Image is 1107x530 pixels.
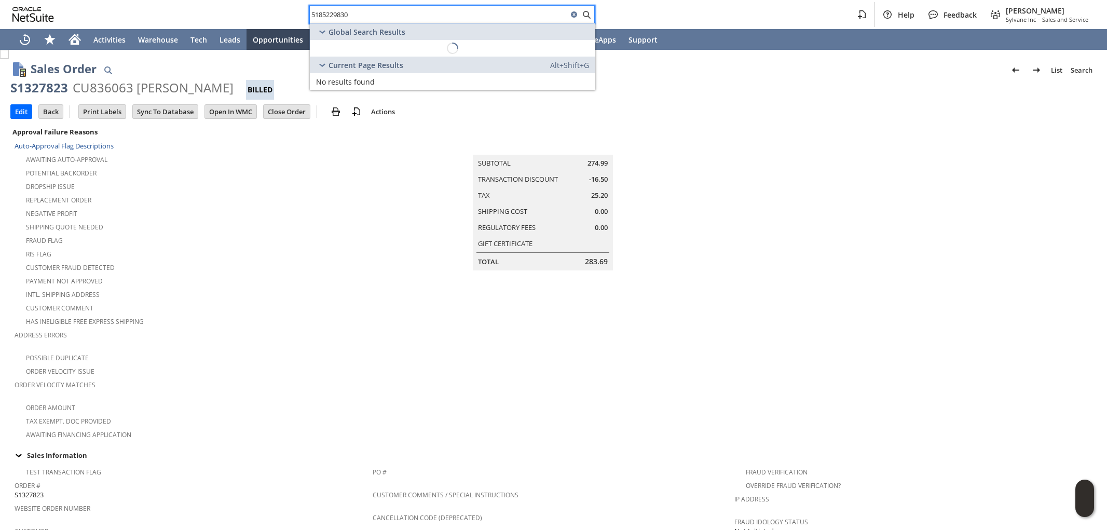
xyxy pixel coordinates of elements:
[367,107,399,116] a: Actions
[37,29,62,50] div: Shortcuts
[69,33,81,46] svg: Home
[478,158,511,168] a: Subtotal
[373,491,518,499] a: Customer Comments / Special Instructions
[62,29,87,50] a: Home
[944,10,977,20] span: Feedback
[12,29,37,50] a: Recent Records
[622,29,664,50] a: Support
[310,8,568,21] input: Search
[44,33,56,46] svg: Shortcuts
[220,35,240,45] span: Leads
[310,73,595,90] a: No results found
[591,191,608,200] span: 25.20
[550,60,589,70] span: Alt+Shift+G
[26,290,100,299] a: Intl. Shipping Address
[87,29,132,50] a: Activities
[132,29,184,50] a: Warehouse
[26,417,111,426] a: Tax Exempt. Doc Provided
[26,367,94,376] a: Order Velocity Issue
[26,468,101,477] a: Test Transaction Flag
[246,80,274,100] div: Billed
[1067,62,1097,78] a: Search
[102,64,114,76] img: Quick Find
[213,29,247,50] a: Leads
[10,79,68,96] div: S1327823
[316,77,375,87] span: No results found
[1042,16,1088,23] span: Sales and Service
[26,209,77,218] a: Negative Profit
[478,191,490,200] a: Tax
[26,223,103,232] a: Shipping Quote Needed
[746,481,841,490] a: Override Fraud Verification?
[10,449,1097,462] td: Sales Information
[26,304,93,312] a: Customer Comment
[478,207,527,216] a: Shipping Cost
[373,513,482,522] a: Cancellation Code (deprecated)
[26,182,75,191] a: Dropship Issue
[473,138,613,155] caption: Summary
[478,239,532,248] a: Gift Certificate
[330,105,342,118] img: print.svg
[373,468,387,477] a: PO #
[79,105,126,118] input: Print Labels
[580,8,593,21] svg: Search
[26,263,115,272] a: Customer Fraud Detected
[205,105,256,118] input: Open In WMC
[133,105,198,118] input: Sync To Database
[478,223,536,232] a: Regulatory Fees
[26,236,63,245] a: Fraud Flag
[595,223,608,233] span: 0.00
[26,277,103,286] a: Payment not approved
[585,256,608,267] span: 283.69
[1006,16,1036,23] span: Sylvane Inc
[1075,480,1094,517] iframe: Click here to launch Oracle Guided Learning Help Panel
[595,207,608,216] span: 0.00
[10,449,1092,462] div: Sales Information
[478,257,499,266] a: Total
[1038,16,1040,23] span: -
[309,29,360,50] a: Customers
[734,518,808,526] a: Fraud Idology Status
[190,35,207,45] span: Tech
[15,141,114,151] a: Auto-Approval Flag Descriptions
[26,155,107,164] a: Awaiting Auto-Approval
[589,174,608,184] span: -16.50
[898,10,914,20] span: Help
[26,169,97,178] a: Potential Backorder
[587,158,608,168] span: 274.99
[26,430,131,439] a: Awaiting Financing Application
[1030,64,1043,76] img: Next
[93,35,126,45] span: Activities
[39,105,63,118] input: Back
[10,125,368,139] div: Approval Failure Reasons
[264,105,310,118] input: Close Order
[580,35,616,45] span: SuiteApps
[26,403,75,412] a: Order Amount
[1047,62,1067,78] a: List
[184,29,213,50] a: Tech
[444,39,461,57] svg: Loading
[734,495,769,504] a: IP Address
[12,7,54,22] svg: logo
[628,35,658,45] span: Support
[478,174,558,184] a: Transaction Discount
[26,317,144,326] a: Has Ineligible Free Express Shipping
[253,35,303,45] span: Opportunities
[329,27,405,37] span: Global Search Results
[350,105,363,118] img: add-record.svg
[1009,64,1022,76] img: Previous
[11,105,32,118] input: Edit
[73,79,234,96] div: CU836063 [PERSON_NAME]
[15,490,44,500] span: S1327823
[138,35,178,45] span: Warehouse
[26,354,89,362] a: Possible Duplicate
[15,481,40,490] a: Order #
[15,504,90,513] a: Website Order Number
[1006,6,1088,16] span: [PERSON_NAME]
[26,196,91,205] a: Replacement Order
[1075,499,1094,518] span: Oracle Guided Learning Widget. To move around, please hold and drag
[31,60,97,77] h1: Sales Order
[19,33,31,46] svg: Recent Records
[746,468,808,477] a: Fraud Verification
[15,331,67,339] a: Address Errors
